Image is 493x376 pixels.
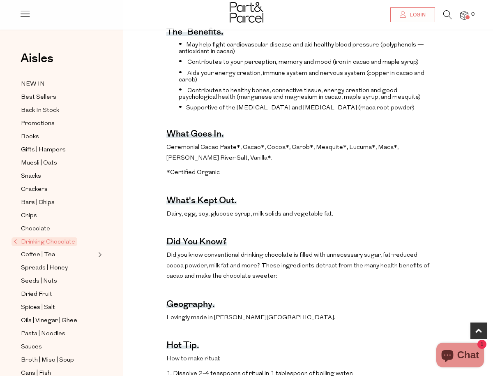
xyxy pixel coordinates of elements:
span: Contributes to healthy bones, connective tissue, energy creation and good psychological health (m... [179,88,421,100]
a: Promotions [21,118,96,129]
h4: Hot tip. [166,344,199,349]
a: Bars | Chips [21,197,96,208]
span: Contributes to your perception, memory and mood (iron in cacao and maple syrup) [187,59,419,65]
a: NEW IN [21,79,96,89]
span: Ceremonial Cacao Paste*, Cacao*, Cocoa*, Carob*, Mesquite*, Lucuma*, Maca*, [PERSON_NAME] River S... [166,144,399,161]
a: Chips [21,211,96,221]
h4: Geography. [166,302,215,308]
span: Best Sellers [21,93,56,102]
a: Best Sellers [21,92,96,102]
a: Back In Stock [21,105,96,116]
h4: What goes in. [166,132,224,138]
span: Crackers [21,185,48,195]
span: Spices | Salt [21,303,55,313]
span: Dairy, egg, soy, glucose syrup, milk solids and vegetable fat. [166,211,333,217]
span: Back In Stock [21,106,59,116]
a: Oils | Vinegar | Ghee [21,316,96,326]
span: Aisles [21,49,53,67]
span: Gifts | Hampers [21,145,66,155]
h4: Did you know? [166,240,227,246]
span: Pasta | Noodles [21,329,65,339]
span: Did you know conventional drinking chocolate is filled with unnecessary sugar, fat-reduced cocoa ... [166,252,429,279]
a: Pasta | Noodles [21,329,96,339]
a: Snacks [21,171,96,181]
span: Chocolate [21,224,50,234]
span: Books [21,132,39,142]
a: Sauces [21,342,96,352]
span: Muesli | Oats [21,158,57,168]
span: Broth | Miso | Soup [21,355,74,365]
span: 0 [469,11,477,18]
a: Chocolate [21,224,96,234]
button: Expand/Collapse Coffee | Tea [96,250,102,260]
a: Login [390,7,435,22]
a: Seeds | Nuts [21,276,96,286]
a: Crackers [21,184,96,195]
h4: The benefits. [166,30,223,36]
a: Coffee | Tea [21,250,96,260]
a: Books [21,132,96,142]
a: Gifts | Hampers [21,145,96,155]
span: Sauces [21,342,42,352]
span: Promotions [21,119,55,129]
a: Drinking Chocolate [14,237,96,247]
a: Broth | Miso | Soup [21,355,96,365]
span: Aids your energy creation, immune system and nervous system (copper in cacao and carob) [179,70,424,83]
span: Login [408,12,426,19]
span: Spreads | Honey [21,263,68,273]
span: Lovingly made in [PERSON_NAME][GEOGRAPHIC_DATA]. [166,315,335,321]
span: Coffee | Tea [21,250,55,260]
a: 0 [460,11,468,20]
span: Chips [21,211,37,221]
span: *Certified Organic [166,169,220,176]
li: Supportive of the [MEDICAL_DATA] and [MEDICAL_DATA] (maca root powder) [179,103,435,111]
span: May help fight cardiovascular disease and aid healthy blood pressure (polyphenols — antioxidant i... [179,42,424,55]
inbox-online-store-chat: Shopify online store chat [434,343,486,369]
img: Part&Parcel [230,2,263,23]
span: Oils | Vinegar | Ghee [21,316,77,326]
span: Seeds | Nuts [21,276,57,286]
a: Spreads | Honey [21,263,96,273]
a: Spices | Salt [21,302,96,313]
span: Bars | Chips [21,198,55,208]
a: Dried Fruit [21,289,96,299]
span: Drinking Chocolate [12,237,77,246]
span: Snacks [21,172,41,181]
span: Dried Fruit [21,290,52,299]
h4: What's kept out. [166,199,237,204]
a: Muesli | Oats [21,158,96,168]
a: Aisles [21,52,53,73]
p: How to make ritual: [166,354,435,364]
span: NEW IN [21,79,45,89]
